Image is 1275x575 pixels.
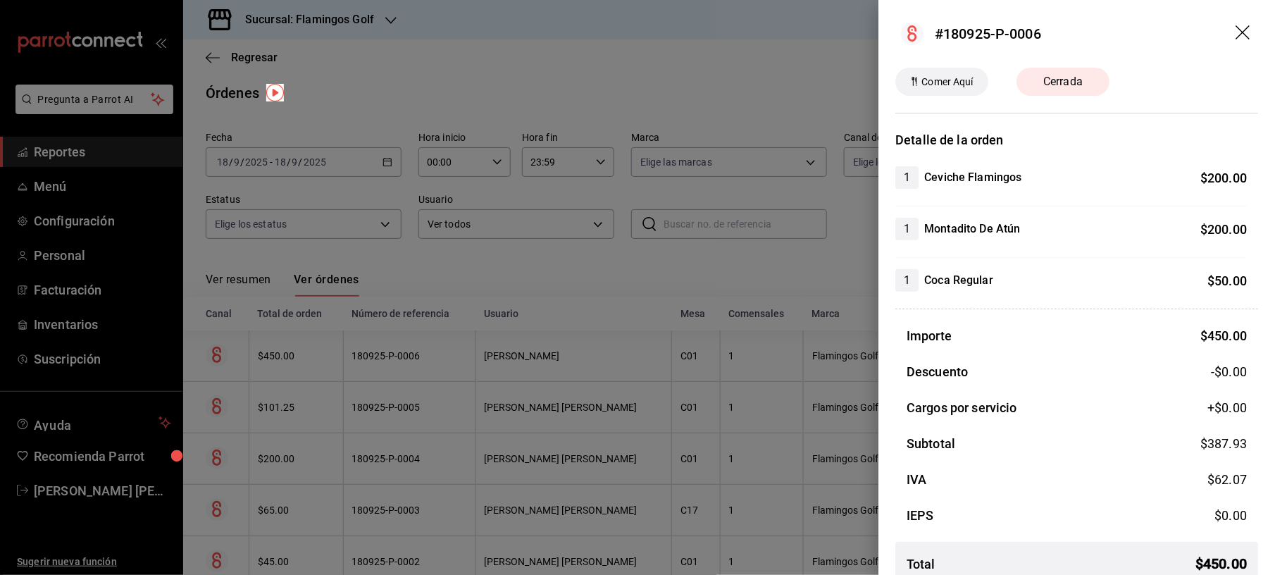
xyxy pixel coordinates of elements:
span: Comer Aquí [916,75,978,89]
span: $ 0.00 [1214,508,1247,523]
span: 1 [895,221,919,237]
span: $ 450.00 [1195,553,1247,574]
span: 1 [895,169,919,186]
h3: IVA [907,470,926,489]
h3: Detalle de la orden [895,130,1258,149]
img: Tooltip marker [266,84,284,101]
span: $ 62.07 [1207,472,1247,487]
span: $ 50.00 [1207,273,1247,288]
span: $ 450.00 [1200,328,1247,343]
span: 1 [895,272,919,289]
h3: IEPS [907,506,934,525]
span: Cerrada [1035,73,1091,90]
h3: Cargos por servicio [907,398,1017,417]
h4: Coca Regular [924,272,993,289]
span: $ 200.00 [1200,222,1247,237]
h3: Descuento [907,362,968,381]
h3: Importe [907,326,952,345]
h3: Total [907,555,935,574]
span: +$ 0.00 [1207,398,1247,417]
h4: Ceviche Flamingos [924,169,1021,186]
span: $ 387.93 [1200,436,1247,451]
button: drag [1236,25,1252,42]
span: -$0.00 [1211,362,1247,381]
span: $ 200.00 [1200,171,1247,185]
div: #180925-P-0006 [935,23,1041,44]
h4: Montadito De Atún [924,221,1020,237]
h3: Subtotal [907,434,955,453]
